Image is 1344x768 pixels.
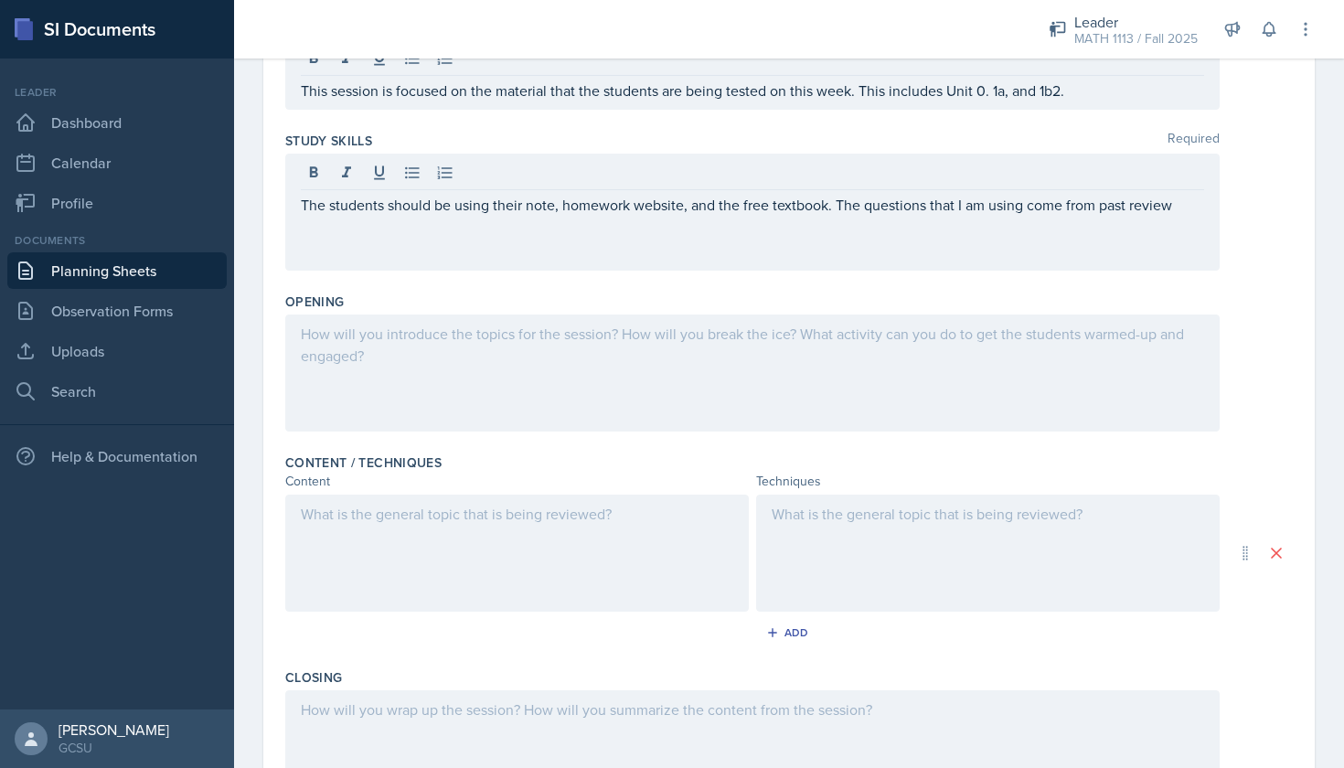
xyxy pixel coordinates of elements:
div: Add [770,625,809,640]
div: GCSU [59,739,169,757]
a: Profile [7,185,227,221]
div: Leader [7,84,227,101]
label: Content / Techniques [285,453,442,472]
a: Calendar [7,144,227,181]
label: Closing [285,668,342,687]
div: Content [285,472,749,491]
a: Observation Forms [7,293,227,329]
label: Study Skills [285,132,372,150]
span: Required [1168,132,1220,150]
p: The students should be using their note, homework website, and the free textbook. The questions t... [301,194,1204,216]
div: [PERSON_NAME] [59,720,169,739]
div: MATH 1113 / Fall 2025 [1074,29,1198,48]
div: Techniques [756,472,1220,491]
a: Search [7,373,227,410]
a: Uploads [7,333,227,369]
p: This session is focused on the material that the students are being tested on this week. This inc... [301,80,1204,101]
button: Add [760,619,819,646]
label: Opening [285,293,344,311]
div: Leader [1074,11,1198,33]
a: Dashboard [7,104,227,141]
a: Planning Sheets [7,252,227,289]
div: Help & Documentation [7,438,227,475]
div: Documents [7,232,227,249]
